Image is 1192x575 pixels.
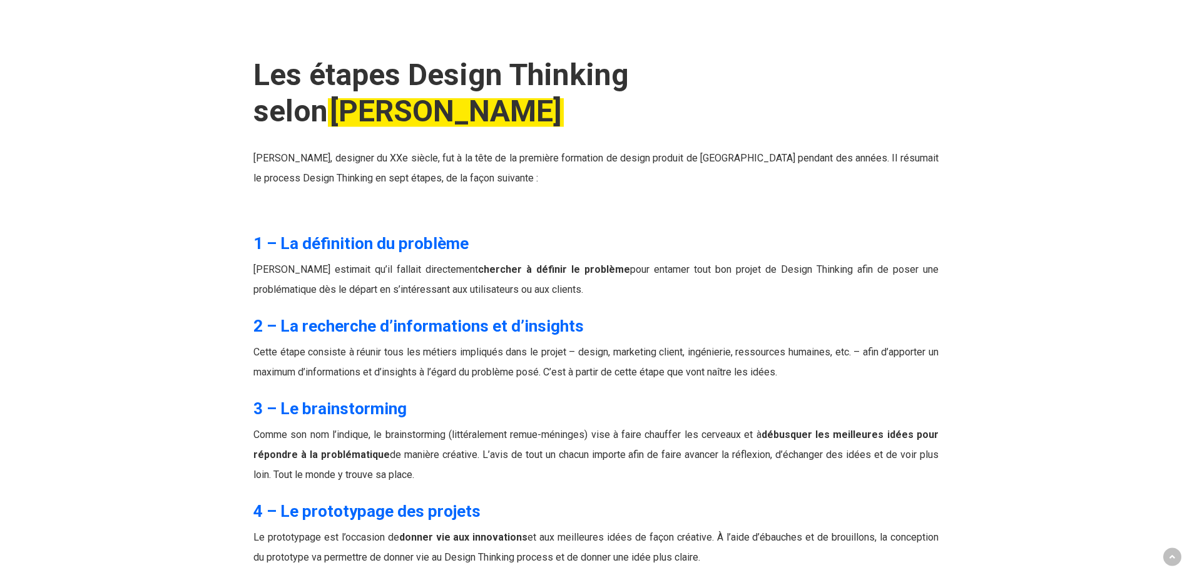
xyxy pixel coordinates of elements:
strong: chercher à définir le problème [478,263,630,275]
em: [PERSON_NAME] [328,93,564,129]
span: Comme son nom l’indique, le brainstorming (littéralement remue-méninges) vise à faire chauffer le... [253,429,939,481]
strong: 1 – La définition du problème [253,234,469,253]
span: [PERSON_NAME], designer du XXe siècle, fut à la tête de la première formation de design produit d... [253,152,939,184]
span: Cette étape consiste à réunir tous les métiers impliqués dans le projet – design, marketing clien... [253,346,939,378]
strong: 4 – Le prototypage des projets [253,502,481,521]
span: Le prototypage est l’occasion de et aux meilleures idées de façon créative. À l’aide d’ébauches e... [253,531,939,563]
strong: 2 – La recherche d’informations et d’insights [253,317,584,335]
strong: Les étapes Design Thinking selon [253,57,629,129]
strong: 3 – Le brainstorming [253,399,407,418]
strong: donner vie aux innovations [399,531,528,543]
span: [PERSON_NAME] estimait qu’il fallait directement pour entamer tout bon projet de Design Thinking ... [253,263,939,295]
